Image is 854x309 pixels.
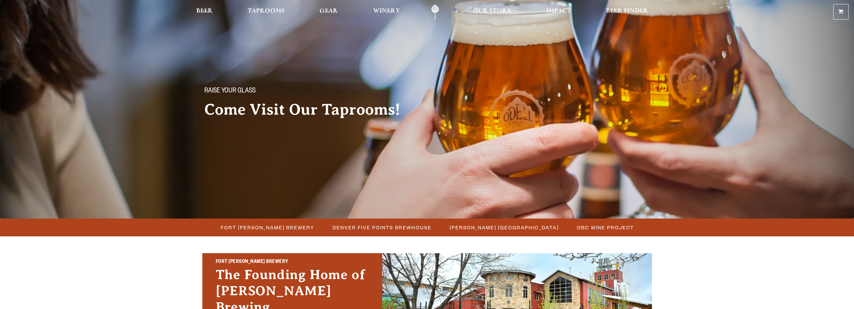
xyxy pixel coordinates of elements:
[422,4,448,20] a: Odell Home
[196,8,213,14] span: Beer
[606,8,648,14] span: Beer Finder
[319,8,338,14] span: Gear
[446,223,562,232] a: [PERSON_NAME] [GEOGRAPHIC_DATA]
[542,4,575,20] a: Impact
[204,87,256,96] span: Raise your glass
[221,223,314,232] span: Fort [PERSON_NAME] Brewery
[204,101,414,118] h2: Come Visit Our Taprooms!
[315,4,342,20] a: Gear
[473,8,511,14] span: Our Story
[602,4,653,20] a: Beer Finder
[577,223,634,232] span: OBC Wine Project
[192,4,217,20] a: Beer
[573,223,637,232] a: OBC Wine Project
[546,8,571,14] span: Impact
[333,223,432,232] span: Denver Five Points Brewhouse
[216,258,369,267] h2: Fort [PERSON_NAME] Brewery
[248,8,285,14] span: Taprooms
[243,4,289,20] a: Taprooms
[450,223,559,232] span: [PERSON_NAME] [GEOGRAPHIC_DATA]
[373,8,400,14] span: Winery
[468,4,516,20] a: Our Story
[217,223,318,232] a: Fort [PERSON_NAME] Brewery
[329,223,435,232] a: Denver Five Points Brewhouse
[369,4,404,20] a: Winery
